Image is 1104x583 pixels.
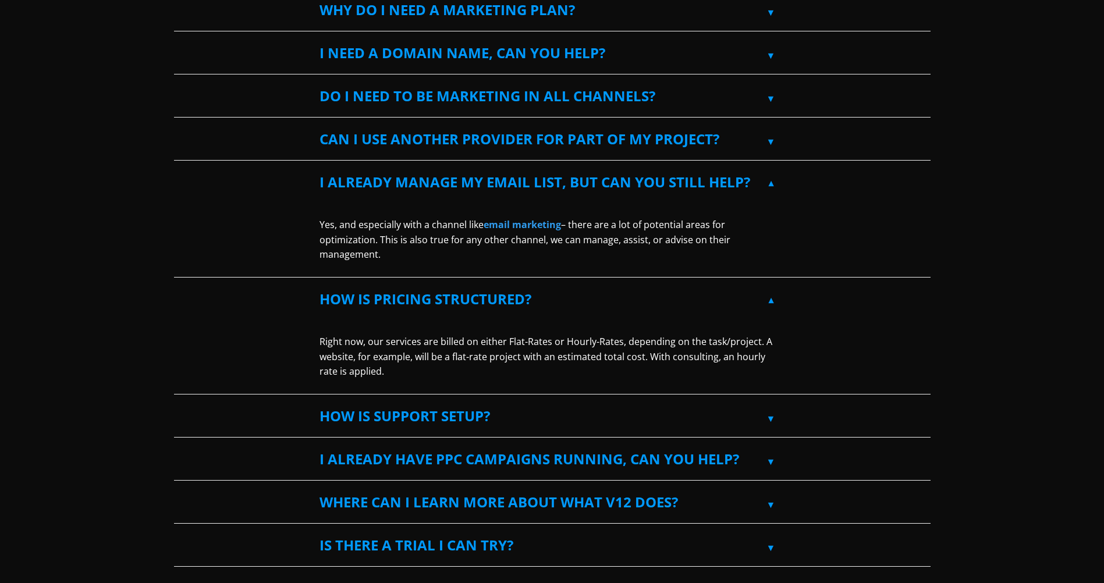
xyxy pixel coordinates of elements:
label: How is pricing structured? [320,278,785,320]
label: How is support setup? [320,395,785,437]
label: Can I use another provider for part of my project? [320,118,785,160]
iframe: Chat Widget [1046,527,1104,583]
p: Yes, and especially with a channel like – there are a lot of potential areas for optimization. Th... [320,218,785,262]
p: Right now, our services are billed on either Flat-Rates or Hourly-Rates, depending on the task/pr... [320,335,785,379]
label: I already manage my email list, but can you still help? [320,161,785,203]
label: Do I need to be marketing in all channels? [320,75,785,117]
label: Is there a trial I can try? [320,524,785,566]
a: email marketing [484,218,561,231]
label: I need a domain name, can you help? [320,32,785,74]
label: I already have PPC campaigns running, can you help? [320,438,785,480]
label: Where can I learn more about what V12 does? [320,481,785,523]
